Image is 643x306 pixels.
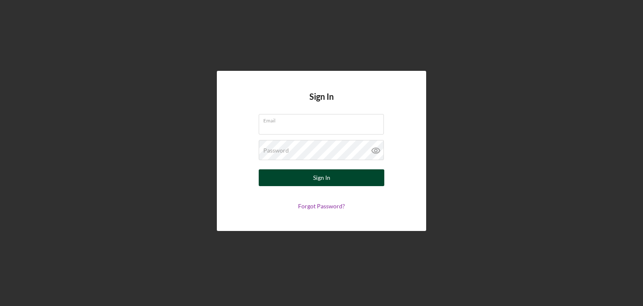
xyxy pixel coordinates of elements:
[263,114,384,124] label: Email
[298,202,345,210] a: Forgot Password?
[259,169,384,186] button: Sign In
[313,169,330,186] div: Sign In
[309,92,334,114] h4: Sign In
[263,147,289,154] label: Password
